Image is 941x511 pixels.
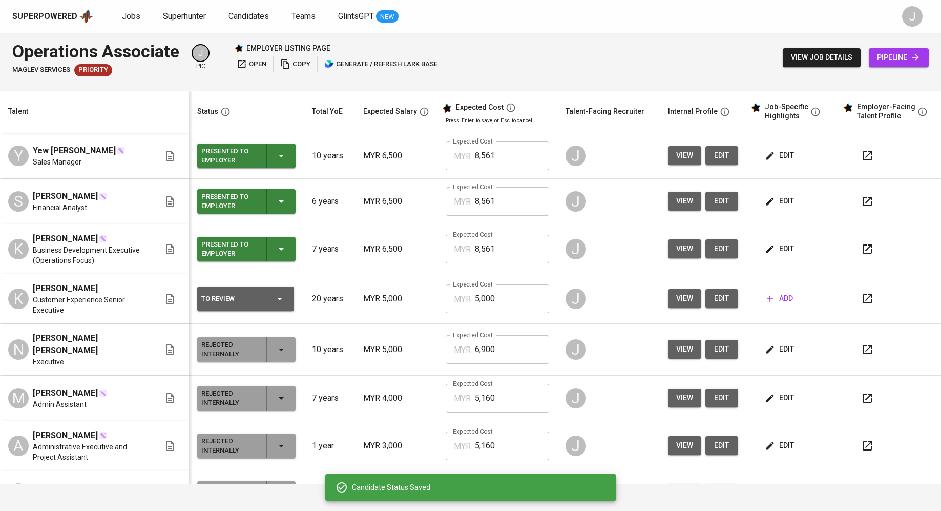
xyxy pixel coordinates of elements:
[454,344,471,356] p: MYR
[33,482,98,495] span: [PERSON_NAME]
[705,389,738,407] a: edit
[122,10,142,23] a: Jobs
[312,105,343,118] div: Total YoE
[705,239,738,258] button: edit
[33,295,148,315] span: Customer Experience Senior Executive
[8,105,28,118] div: Talent
[192,44,210,62] div: J
[714,392,730,404] span: edit
[705,340,738,359] button: edit
[454,150,471,162] p: MYR
[714,439,730,452] span: edit
[12,39,179,64] div: Operations Associate
[705,146,738,165] button: edit
[676,149,693,162] span: view
[446,117,549,125] p: Press 'Enter' to save, or 'Esc' to cancel
[234,44,243,53] img: Glints Star
[363,105,417,118] div: Expected Salary
[668,239,701,258] button: view
[74,65,112,75] span: Priority
[763,289,797,308] button: add
[280,58,310,70] span: copy
[668,105,718,118] div: Internal Profile
[312,343,347,356] p: 10 years
[454,293,471,305] p: MYR
[8,388,29,408] div: M
[668,484,701,503] button: view
[363,293,429,305] p: MYR 5,000
[197,144,296,168] button: Presented to Employer
[33,332,148,357] span: [PERSON_NAME] [PERSON_NAME]
[338,11,374,21] span: GlintsGPT
[363,392,429,404] p: MYR 4,000
[33,190,98,202] span: [PERSON_NAME]
[33,282,98,295] span: [PERSON_NAME]
[99,389,107,397] img: magic_wand.svg
[363,243,429,255] p: MYR 6,500
[197,189,296,214] button: Presented to Employer
[668,192,701,211] button: view
[8,483,29,504] div: K
[352,482,608,493] div: Candidate Status Saved
[566,436,586,456] div: J
[33,399,87,410] span: Admin Assistant
[869,48,929,67] a: pipeline
[228,10,271,23] a: Candidates
[197,481,296,506] button: Rejected Internally
[676,343,693,356] span: view
[668,389,701,407] button: view
[312,293,347,305] p: 20 years
[763,484,798,503] button: edit
[454,393,471,405] p: MYR
[843,103,853,113] img: glints_star.svg
[363,343,429,356] p: MYR 5,000
[117,147,125,155] img: magic_wand.svg
[877,51,921,64] span: pipeline
[750,103,761,113] img: glints_star.svg
[668,289,701,308] button: view
[705,289,738,308] a: edit
[454,440,471,453] p: MYR
[714,242,730,255] span: edit
[237,58,266,70] span: open
[765,103,808,120] div: Job-Specific Highlights
[33,357,64,367] span: Executive
[676,392,693,404] span: view
[767,195,794,208] span: edit
[454,196,471,208] p: MYR
[676,242,693,255] span: view
[668,436,701,455] button: view
[33,157,81,167] span: Sales Manager
[322,56,440,72] button: lark generate / refresh lark base
[201,145,258,167] div: Presented to Employer
[12,9,93,24] a: Superpoweredapp logo
[566,191,586,212] div: J
[324,59,334,69] img: lark
[197,105,218,118] div: Status
[8,339,29,360] div: N
[363,195,429,208] p: MYR 6,500
[33,430,98,442] span: [PERSON_NAME]
[566,388,586,408] div: J
[99,192,107,200] img: magic_wand.svg
[705,484,738,503] button: edit
[33,442,148,462] span: Administrative Executive and Project Assistant
[902,6,923,27] div: J
[763,239,798,258] button: edit
[676,439,693,452] span: view
[8,239,29,259] div: K
[197,337,296,362] button: Rejected Internally
[566,105,644,118] div: Talent-Facing Recruiter
[33,202,87,213] span: Financial Analyst
[8,289,29,309] div: K
[363,150,429,162] p: MYR 6,500
[33,233,98,245] span: [PERSON_NAME]
[376,12,399,22] span: NEW
[163,10,208,23] a: Superhunter
[714,343,730,356] span: edit
[312,150,347,162] p: 10 years
[767,242,794,255] span: edit
[291,11,316,21] span: Teams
